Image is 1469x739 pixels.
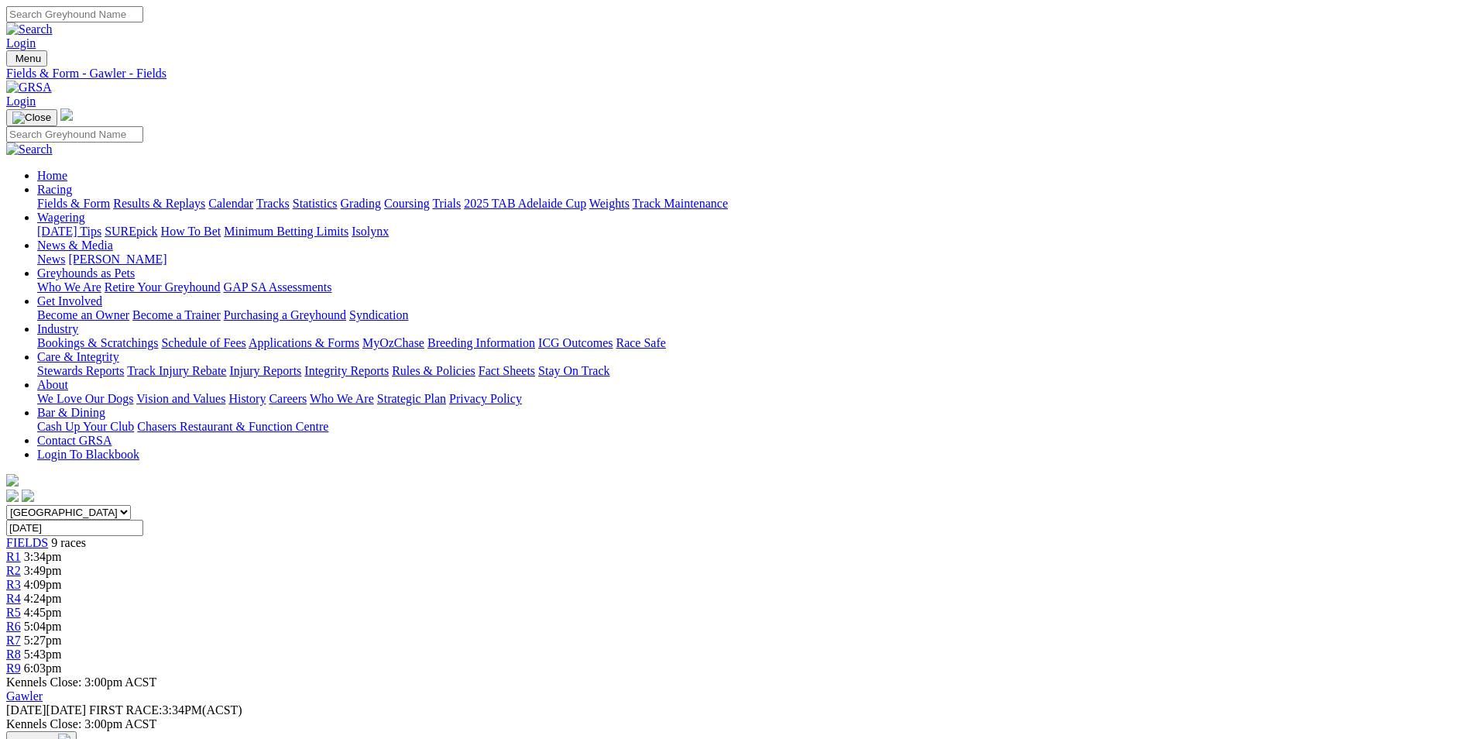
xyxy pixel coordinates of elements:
[37,294,102,308] a: Get Involved
[37,322,78,335] a: Industry
[37,239,113,252] a: News & Media
[616,336,665,349] a: Race Safe
[37,197,1463,211] div: Racing
[24,662,62,675] span: 6:03pm
[24,606,62,619] span: 4:45pm
[538,364,609,377] a: Stay On Track
[6,634,21,647] a: R7
[6,109,57,126] button: Toggle navigation
[293,197,338,210] a: Statistics
[229,364,301,377] a: Injury Reports
[37,420,134,433] a: Cash Up Your Club
[22,490,34,502] img: twitter.svg
[136,392,225,405] a: Vision and Values
[132,308,221,321] a: Become a Trainer
[37,434,112,447] a: Contact GRSA
[24,620,62,633] span: 5:04pm
[37,378,68,391] a: About
[89,703,162,717] span: FIRST RACE:
[6,662,21,675] a: R9
[89,703,242,717] span: 3:34PM(ACST)
[37,253,1463,266] div: News & Media
[449,392,522,405] a: Privacy Policy
[310,392,374,405] a: Who We Are
[6,689,43,703] a: Gawler
[37,350,119,363] a: Care & Integrity
[6,648,21,661] span: R8
[479,364,535,377] a: Fact Sheets
[24,648,62,661] span: 5:43pm
[6,564,21,577] a: R2
[224,225,348,238] a: Minimum Betting Limits
[15,53,41,64] span: Menu
[208,197,253,210] a: Calendar
[6,578,21,591] a: R3
[6,143,53,156] img: Search
[352,225,389,238] a: Isolynx
[37,308,129,321] a: Become an Owner
[304,364,389,377] a: Integrity Reports
[24,550,62,563] span: 3:34pm
[6,620,21,633] a: R6
[37,392,133,405] a: We Love Our Dogs
[37,420,1463,434] div: Bar & Dining
[362,336,424,349] a: MyOzChase
[6,36,36,50] a: Login
[37,364,1463,378] div: Care & Integrity
[432,197,461,210] a: Trials
[256,197,290,210] a: Tracks
[6,22,53,36] img: Search
[6,675,156,689] span: Kennels Close: 3:00pm ACST
[6,126,143,143] input: Search
[349,308,408,321] a: Syndication
[377,392,446,405] a: Strategic Plan
[6,703,46,717] span: [DATE]
[37,280,1463,294] div: Greyhounds as Pets
[392,364,475,377] a: Rules & Policies
[37,169,67,182] a: Home
[12,112,51,124] img: Close
[6,536,48,549] a: FIELDS
[6,81,52,95] img: GRSA
[427,336,535,349] a: Breeding Information
[24,592,62,605] span: 4:24pm
[37,392,1463,406] div: About
[224,280,332,294] a: GAP SA Assessments
[6,592,21,605] span: R4
[6,95,36,108] a: Login
[633,197,728,210] a: Track Maintenance
[341,197,381,210] a: Grading
[51,536,86,549] span: 9 races
[24,578,62,591] span: 4:09pm
[37,448,139,461] a: Login To Blackbook
[37,336,1463,350] div: Industry
[269,392,307,405] a: Careers
[6,550,21,563] a: R1
[37,225,101,238] a: [DATE] Tips
[37,183,72,196] a: Racing
[6,717,1463,731] div: Kennels Close: 3:00pm ACST
[6,490,19,502] img: facebook.svg
[37,280,101,294] a: Who We Are
[384,197,430,210] a: Coursing
[105,225,157,238] a: SUREpick
[37,197,110,210] a: Fields & Form
[6,50,47,67] button: Toggle navigation
[6,67,1463,81] a: Fields & Form - Gawler - Fields
[6,474,19,486] img: logo-grsa-white.png
[37,406,105,419] a: Bar & Dining
[6,520,143,536] input: Select date
[37,308,1463,322] div: Get Involved
[37,266,135,280] a: Greyhounds as Pets
[228,392,266,405] a: History
[24,634,62,647] span: 5:27pm
[60,108,73,121] img: logo-grsa-white.png
[6,606,21,619] span: R5
[37,336,158,349] a: Bookings & Scratchings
